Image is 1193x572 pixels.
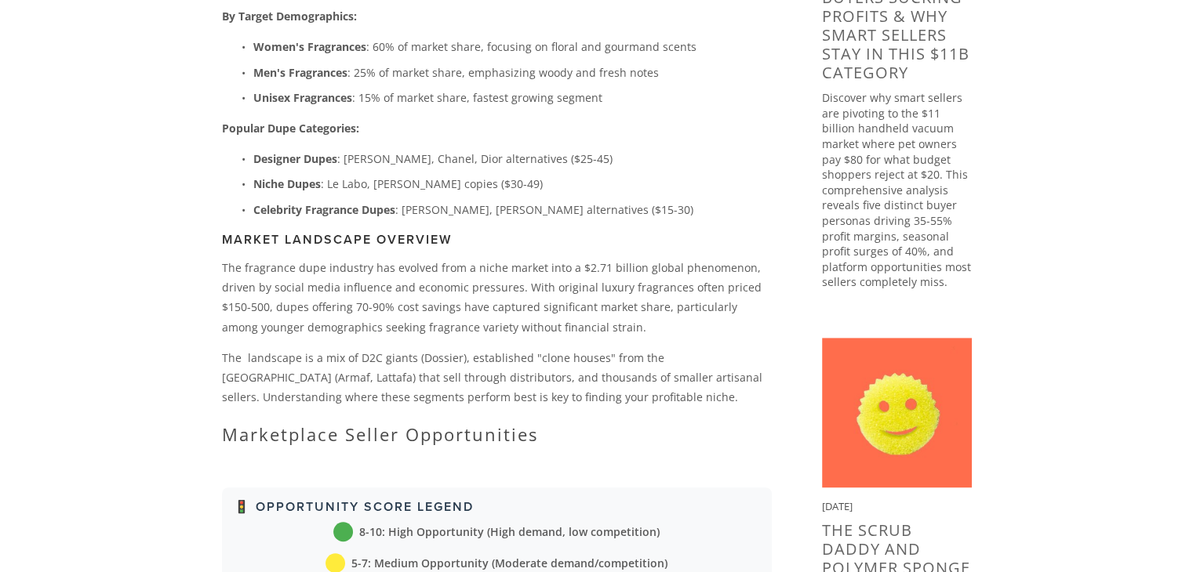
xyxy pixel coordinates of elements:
p: The fragrance dupe industry has evolved from a niche market into a $2.71 billion global phenomeno... [222,258,772,337]
strong: Women's Fragrances [253,39,366,54]
strong: Popular Dupe Categories: [222,121,359,136]
p: Discover why smart sellers are pivoting to the $11 billion handheld vacuum market where pet owner... [822,90,972,290]
time: [DATE] [822,499,853,513]
span: 8-10: High Opportunity (High demand, low competition) [359,522,660,541]
p: : Le Labo, [PERSON_NAME] copies ($30-49) [253,174,772,194]
p: : 60% of market share, focusing on floral and gourmand scents [253,37,772,56]
strong: Designer Dupes [253,151,337,166]
p: : [PERSON_NAME], [PERSON_NAME] alternatives ($15-30) [253,200,772,219]
strong: Celebrity Fragrance Dupes [253,202,395,217]
h3: Market Landscape Overview [222,232,772,247]
strong: Men's Fragrances [253,65,347,80]
strong: Unisex Fragrances [253,90,352,105]
strong: By Target Demographics: [222,9,357,24]
h2: Marketplace Seller Opportunities [222,424,772,444]
p: : 15% of market share, fastest growing segment [253,88,772,107]
h3: 🚦 Opportunity Score Legend [234,499,760,514]
strong: Niche Dupes [253,176,321,191]
p: The landscape is a mix of D2C giants (Dossier), established "clone houses" from the [GEOGRAPHIC_D... [222,348,772,407]
p: : [PERSON_NAME], Chanel, Dior alternatives ($25-45) [253,149,772,168]
img: The Scrub Daddy and Polymer Sponge Market: Your Guide to Profitable Online Selling in 2025 [822,338,972,487]
p: : 25% of market share, emphasizing woody and fresh notes [253,63,772,82]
